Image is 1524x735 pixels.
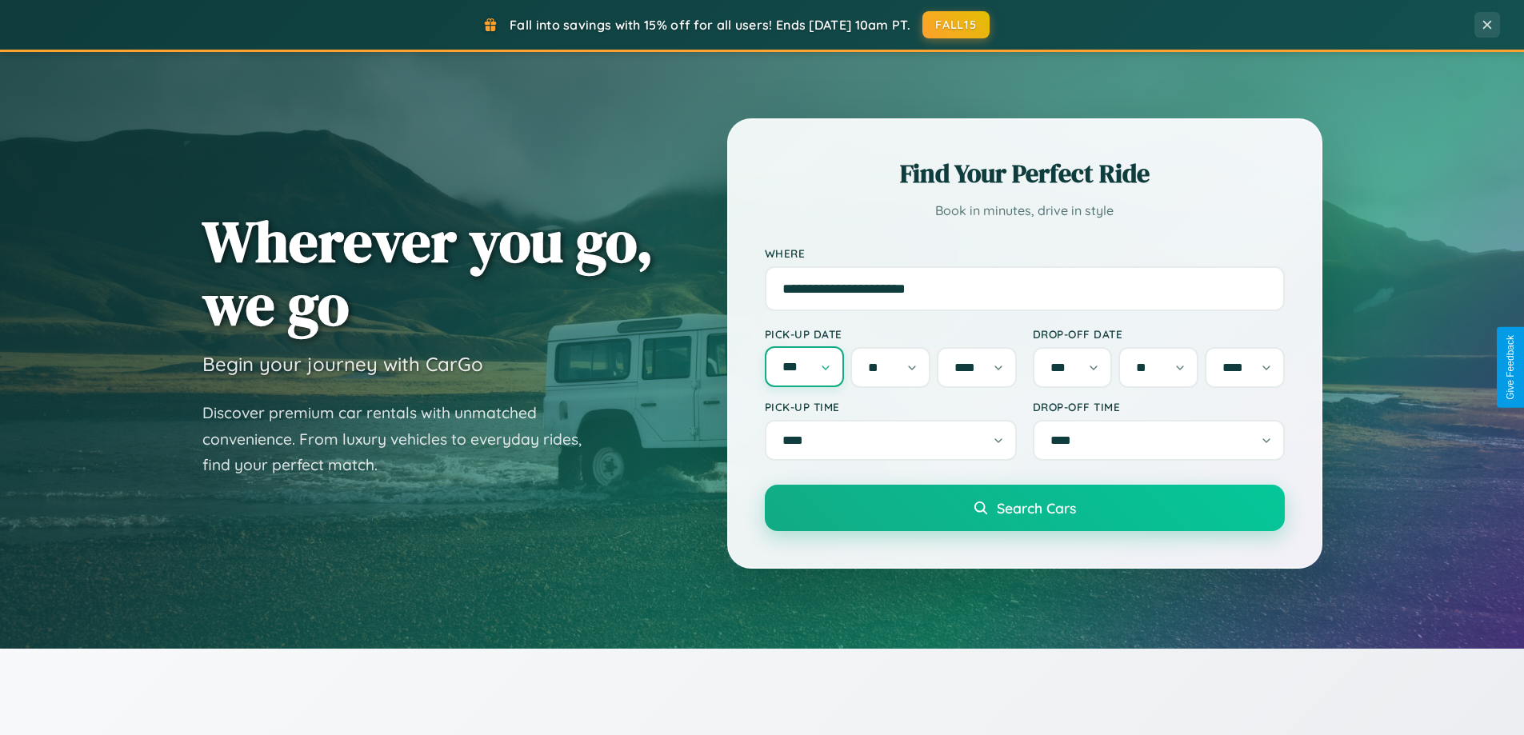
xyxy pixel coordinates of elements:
[765,400,1017,413] label: Pick-up Time
[765,246,1285,260] label: Where
[202,400,602,478] p: Discover premium car rentals with unmatched convenience. From luxury vehicles to everyday rides, ...
[765,327,1017,341] label: Pick-up Date
[997,499,1076,517] span: Search Cars
[1505,335,1516,400] div: Give Feedback
[765,485,1285,531] button: Search Cars
[510,17,910,33] span: Fall into savings with 15% off for all users! Ends [DATE] 10am PT.
[202,352,483,376] h3: Begin your journey with CarGo
[202,210,654,336] h1: Wherever you go, we go
[1033,400,1285,413] label: Drop-off Time
[765,156,1285,191] h2: Find Your Perfect Ride
[922,11,990,38] button: FALL15
[1033,327,1285,341] label: Drop-off Date
[765,199,1285,222] p: Book in minutes, drive in style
